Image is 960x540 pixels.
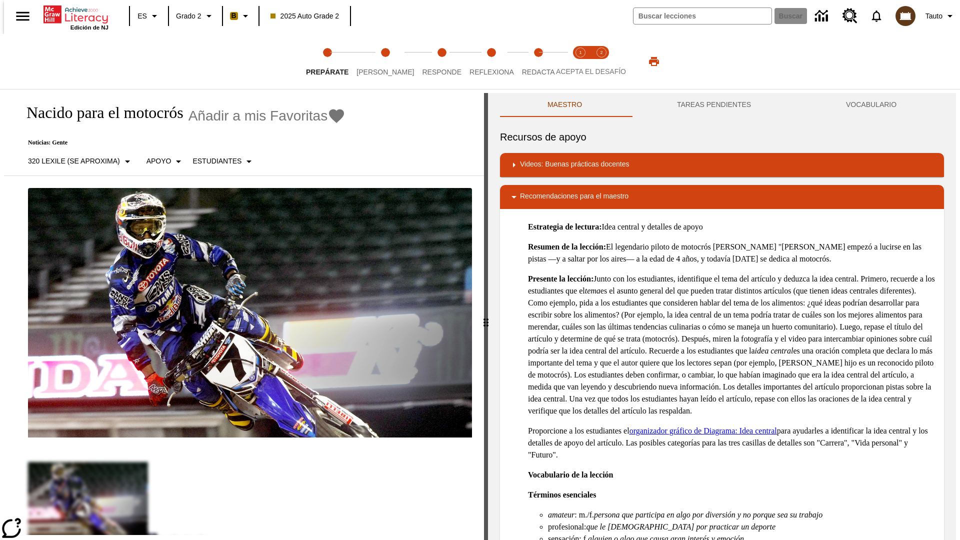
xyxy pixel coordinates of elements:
p: Junto con los estudiantes, identifique el tema del artículo y deduzca la idea central. Primero, r... [528,273,936,417]
span: 2025 Auto Grade 2 [270,11,339,21]
li: profesional: [548,521,936,533]
em: que le [DEMOGRAPHIC_DATA] por practicar un deporte [586,522,775,531]
button: Abrir el menú lateral [8,1,37,31]
button: TAREAS PENDIENTES [629,93,798,117]
p: Recomendaciones para el maestro [520,191,628,203]
span: Tauto [925,11,942,21]
span: Reflexiona [469,68,514,76]
span: Añadir a mis Favoritas [188,108,328,124]
button: Reflexiona step 4 of 5 [461,34,522,89]
div: Pulsa la tecla de intro o la barra espaciadora y luego presiona las flechas de derecha e izquierd... [484,93,488,540]
button: Prepárate step 1 of 5 [298,34,356,89]
p: Apoyo [146,156,171,166]
button: Redacta step 5 of 5 [514,34,563,89]
button: Grado: Grado 2, Elige un grado [172,7,219,25]
button: Acepta el desafío contesta step 2 of 2 [587,34,616,89]
span: ES [137,11,147,21]
em: idea central [755,346,793,355]
p: Proporcione a los estudiantes el para ayudarles a identificar la idea central y los detalles de a... [528,425,936,461]
text: 2 [600,50,602,55]
button: Seleccione Lexile, 320 Lexile (Se aproxima) [24,152,137,170]
strong: Términos esenciales [528,490,596,499]
button: Perfil/Configuración [921,7,960,25]
h1: Nacido para el motocrós [16,103,183,122]
em: amateur [548,510,574,519]
em: tema [585,286,600,295]
button: Acepta el desafío lee step 1 of 2 [566,34,595,89]
button: Añadir a mis Favoritas - Nacido para el motocrós [188,107,346,124]
a: Centro de recursos, Se abrirá en una pestaña nueva. [836,2,863,29]
button: Maestro [500,93,629,117]
strong: Estrategia de lectura: [528,222,602,231]
p: Idea central y detalles de apoyo [528,221,936,233]
span: B [231,9,236,22]
span: ACEPTA EL DESAFÍO [556,67,626,75]
h6: Recursos de apoyo [500,129,944,145]
p: Noticias: Gente [16,139,345,146]
p: Estudiantes [192,156,241,166]
span: Responde [422,68,461,76]
span: Prepárate [306,68,348,76]
li: : m./f. [548,509,936,521]
strong: Presente la lección: [528,274,593,283]
img: El corredor de motocrós James Stewart vuela por los aires en su motocicleta de montaña [28,188,472,438]
a: organizador gráfico de Diagrama: Idea central [629,426,777,435]
strong: Resumen de la lección: [528,242,606,251]
button: Lee step 2 of 5 [348,34,422,89]
a: Notificaciones [863,3,889,29]
button: Imprimir [638,52,670,70]
p: Videos: Buenas prácticas docentes [520,159,629,171]
span: Grado 2 [176,11,201,21]
strong: Vocabulario de la lección [528,470,613,479]
div: reading [4,93,484,535]
input: Buscar campo [633,8,771,24]
img: avatar image [895,6,915,26]
span: [PERSON_NAME] [356,68,414,76]
div: Instructional Panel Tabs [500,93,944,117]
em: persona que participa en algo por diversión y no porque sea su trabajo [594,510,822,519]
button: Responde step 3 of 5 [414,34,469,89]
button: VOCABULARIO [798,93,944,117]
div: Videos: Buenas prácticas docentes [500,153,944,177]
button: Escoja un nuevo avatar [889,3,921,29]
p: El legendario piloto de motocrós [PERSON_NAME] "[PERSON_NAME] empezó a lucirse en las pistas —y a... [528,241,936,265]
div: Recomendaciones para el maestro [500,185,944,209]
button: Seleccionar estudiante [188,152,259,170]
text: 1 [579,50,581,55]
div: Portada [43,3,108,30]
span: Edición de NJ [70,24,108,30]
p: 320 Lexile (Se aproxima) [28,156,120,166]
button: Lenguaje: ES, Selecciona un idioma [133,7,165,25]
button: Boost El color de la clase es anaranjado claro. Cambiar el color de la clase. [226,7,255,25]
a: Centro de información [809,2,836,30]
span: Redacta [522,68,555,76]
button: Tipo de apoyo, Apoyo [142,152,189,170]
div: activity [488,93,956,540]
